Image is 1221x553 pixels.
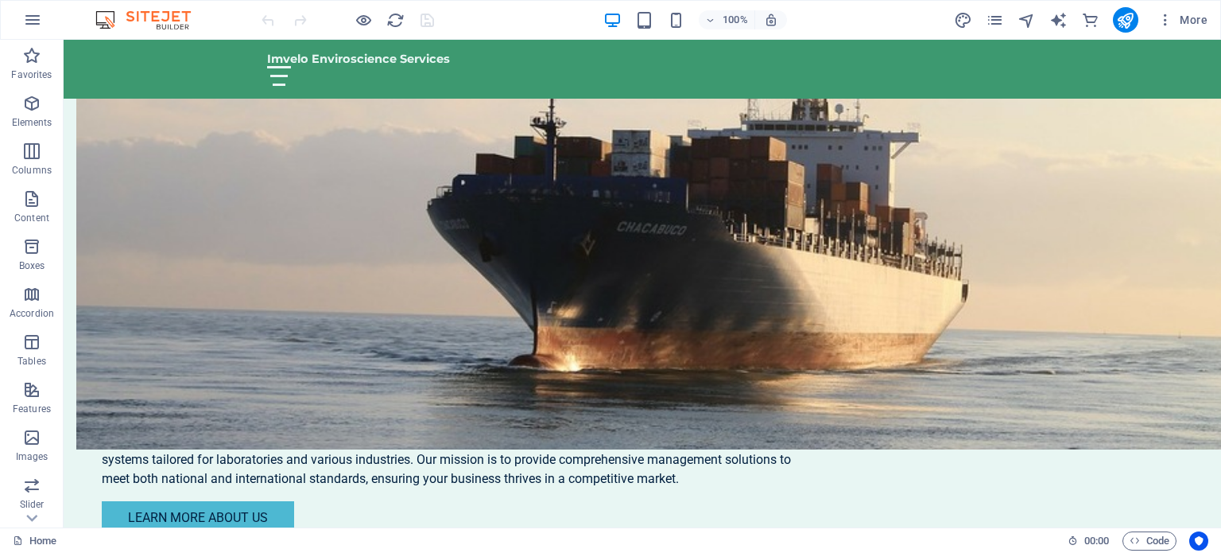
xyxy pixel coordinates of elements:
p: Features [13,403,51,415]
i: AI Writer [1049,11,1068,29]
button: publish [1113,7,1138,33]
p: Favorites [11,68,52,81]
i: Design (Ctrl+Alt+Y) [954,11,972,29]
p: Slider [20,498,45,511]
p: Columns [12,164,52,177]
p: Boxes [19,259,45,272]
button: pages [986,10,1005,29]
i: Publish [1116,11,1134,29]
p: Elements [12,116,52,129]
button: 100% [699,10,755,29]
p: Images [16,450,48,463]
button: Usercentrics [1189,532,1208,551]
p: Content [14,212,49,224]
a: Click to cancel selection. Double-click to open Pages [13,532,56,551]
p: Tables [17,355,46,368]
button: text_generator [1049,10,1068,29]
span: Code [1130,532,1169,551]
span: 00 00 [1084,532,1109,551]
i: On resize automatically adjust zoom level to fit chosen device. [764,13,778,27]
img: Editor Logo [91,10,211,29]
h6: Session time [1068,532,1110,551]
button: Code [1122,532,1176,551]
button: reload [386,10,405,29]
p: Accordion [10,307,54,320]
button: commerce [1081,10,1100,29]
h6: 100% [723,10,748,29]
i: Navigator [1017,11,1036,29]
button: design [954,10,973,29]
button: More [1151,7,1214,33]
button: Click here to leave preview mode and continue editing [354,10,373,29]
i: Pages (Ctrl+Alt+S) [986,11,1004,29]
button: navigator [1017,10,1037,29]
i: Reload page [386,11,405,29]
i: Commerce [1081,11,1099,29]
span: : [1095,535,1098,547]
span: More [1157,12,1207,28]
